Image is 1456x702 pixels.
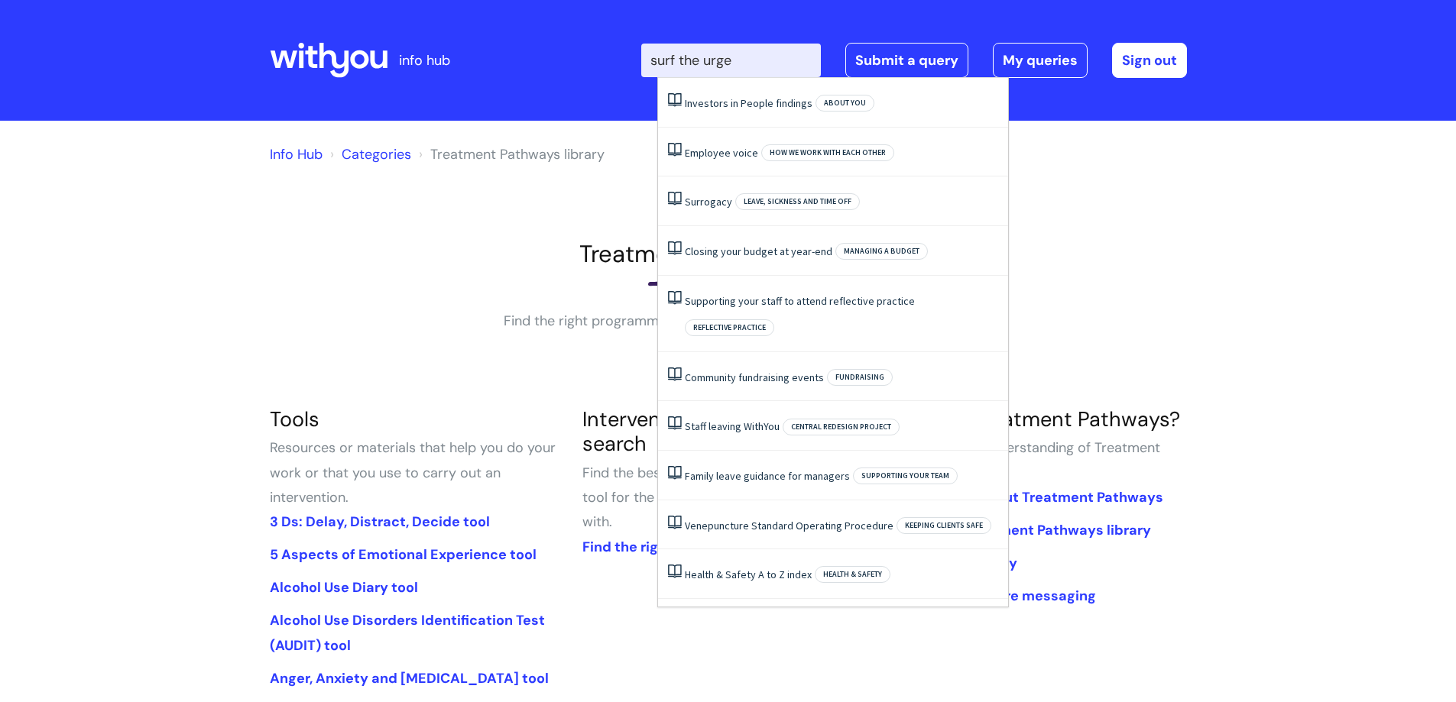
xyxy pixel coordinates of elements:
[835,243,928,260] span: Managing a budget
[270,669,549,687] a: Anger, Anxiety and [MEDICAL_DATA] tool
[270,513,490,531] a: 3 Ds: Delay, Distract, Decide tool
[827,369,893,386] span: Fundraising
[582,406,804,457] a: Interventions and tools search
[270,578,418,597] a: Alcohol Use Diary tool
[270,611,545,654] a: Alcohol Use Disorders Identification Test (AUDIT) tool
[270,145,323,163] a: Info Hub
[896,438,1160,481] span: Develop your understanding of Treatment Pathways
[853,467,958,484] span: Supporting your team
[816,95,874,112] span: About you
[641,44,821,77] input: Search
[896,521,1151,539] a: Using the Treatment Pathways library
[897,517,991,534] span: Keeping clients safe
[993,43,1088,78] a: My queries
[845,43,968,78] a: Submit a query
[685,469,850,483] a: Family leave guidance for managers
[685,568,812,581] a: Health & Safety A to Z index
[896,488,1163,506] a: Information about Treatment Pathways
[685,519,893,532] a: Venepuncture Standard Operating Procedure
[326,142,411,167] li: Solution home
[685,195,732,209] a: Surrogacy
[270,438,556,506] span: Resources or materials that help you do your work or that you use to carry out an intervention.
[399,48,450,73] p: info hub
[415,142,605,167] li: Treatment Pathways library
[270,545,537,564] a: 5 Aspects of Emotional Experience tool
[685,370,824,384] a: Community fundraising events
[761,144,894,161] span: How we work with each other
[641,43,1187,78] div: | -
[582,538,833,556] a: Find the right interventions and tools
[685,419,780,433] a: Staff leaving WithYou
[685,244,832,258] a: Closing your budget at year-end
[270,406,319,432] a: Tools
[735,193,860,210] span: Leave, sickness and time off
[342,145,411,163] a: Categories
[270,240,1187,268] h1: Treatment Pathways library
[685,96,812,110] a: Investors in People findings
[685,319,774,336] span: Reflective practice
[685,294,915,308] a: Supporting your staff to attend reflective practice
[783,419,900,435] span: Central redesign project
[685,146,758,160] a: Employee voice
[815,566,890,583] span: Health & Safety
[1112,43,1187,78] a: Sign out
[582,464,866,532] span: Find the best evidence based intervention or tool for the individual client you’re working with.
[499,309,958,358] p: Find the right programmes, interventions and tools for the client you're working with.
[896,406,1180,432] a: What is Treatment Pathways?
